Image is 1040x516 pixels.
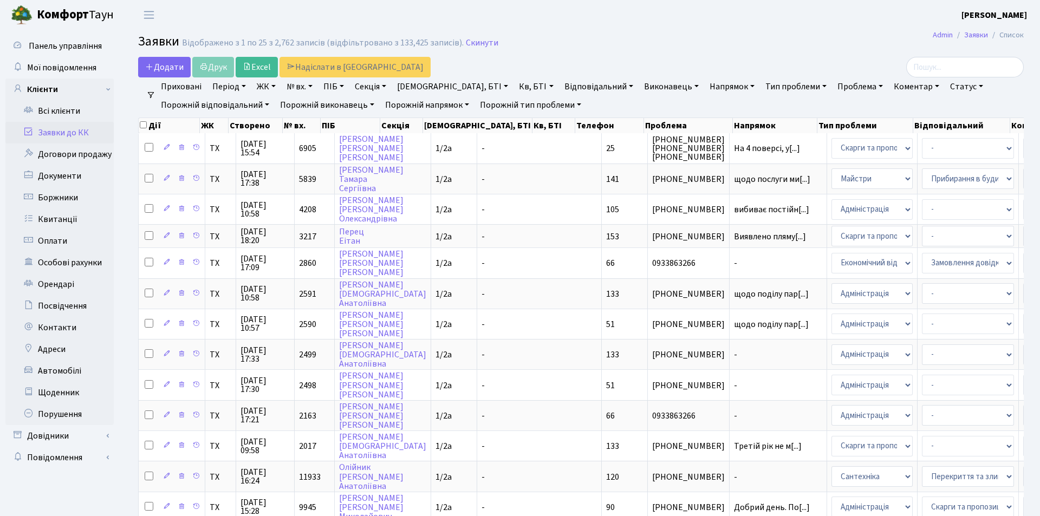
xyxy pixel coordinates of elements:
[435,440,452,452] span: 1/2а
[476,96,586,114] a: Порожній тип проблеми
[906,57,1024,77] input: Пошук...
[157,77,206,96] a: Приховані
[299,318,316,330] span: 2590
[283,118,321,133] th: № вх.
[435,257,452,269] span: 1/2а
[299,231,316,243] span: 3217
[240,437,290,455] span: [DATE] 09:58
[299,173,316,185] span: 5839
[606,204,619,215] span: 105
[734,381,822,390] span: -
[435,142,452,154] span: 1/2а
[652,135,725,161] span: [PHONE_NUMBER] [PHONE_NUMBER] [PHONE_NUMBER]
[240,140,290,157] span: [DATE] 15:54
[5,403,114,425] a: Порушення
[135,6,162,24] button: Переключити навігацію
[29,40,102,52] span: Панель управління
[210,259,231,267] span: ТХ
[734,231,806,243] span: Виявлено пляму[...]
[913,118,1011,133] th: Відповідальний
[299,349,316,361] span: 2499
[946,77,987,96] a: Статус
[761,77,831,96] a: Тип проблеми
[734,473,822,481] span: -
[339,133,404,164] a: [PERSON_NAME][PERSON_NAME][PERSON_NAME]
[482,231,485,243] span: -
[482,501,485,513] span: -
[916,24,1040,47] nav: breadcrumb
[423,118,532,133] th: [DEMOGRAPHIC_DATA], БТІ
[282,77,317,96] a: № вх.
[734,501,810,513] span: Добрий день. По[...]
[435,349,452,361] span: 1/2а
[961,9,1027,21] b: [PERSON_NAME]
[482,257,485,269] span: -
[5,273,114,295] a: Орендарі
[210,442,231,450] span: ТХ
[652,320,725,329] span: [PHONE_NUMBER]
[435,380,452,391] span: 1/2а
[482,410,485,422] span: -
[606,318,615,330] span: 51
[210,232,231,241] span: ТХ
[210,175,231,184] span: ТХ
[240,170,290,187] span: [DATE] 17:38
[435,173,452,185] span: 1/2а
[240,468,290,485] span: [DATE] 16:24
[482,318,485,330] span: -
[240,254,290,272] span: [DATE] 17:09
[5,425,114,447] a: Довідники
[482,288,485,300] span: -
[560,77,638,96] a: Відповідальний
[210,412,231,420] span: ТХ
[532,118,575,133] th: Кв, БТІ
[482,471,485,483] span: -
[833,77,887,96] a: Проблема
[139,118,200,133] th: Дії
[817,118,913,133] th: Тип проблеми
[210,320,231,329] span: ТХ
[652,259,725,267] span: 0933863266
[435,288,452,300] span: 1/2а
[5,57,114,79] a: Мої повідомлення
[299,142,316,154] span: 6905
[933,29,953,41] a: Admin
[210,290,231,298] span: ТХ
[5,143,114,165] a: Договори продажу
[210,350,231,359] span: ТХ
[321,118,380,133] th: ПІБ
[229,118,283,133] th: Створено
[210,205,231,214] span: ТХ
[5,79,114,100] a: Клієнти
[964,29,988,41] a: Заявки
[652,442,725,450] span: [PHONE_NUMBER]
[339,164,404,194] a: [PERSON_NAME]ТамараСергіївна
[435,501,452,513] span: 1/2а
[606,173,619,185] span: 141
[145,61,184,73] span: Додати
[182,38,464,48] div: Відображено з 1 по 25 з 2,762 записів (відфільтровано з 133,425 записів).
[240,376,290,394] span: [DATE] 17:30
[339,401,404,431] a: [PERSON_NAME][PERSON_NAME][PERSON_NAME]
[734,288,809,300] span: щодо поділу пар[...]
[252,77,280,96] a: ЖК
[380,118,423,133] th: Секція
[652,205,725,214] span: [PHONE_NUMBER]
[299,380,316,391] span: 2498
[240,407,290,424] span: [DATE] 17:21
[734,142,800,154] span: На 4 поверсі, у[...]
[734,259,822,267] span: -
[435,231,452,243] span: 1/2а
[482,440,485,452] span: -
[210,503,231,512] span: ТХ
[435,318,452,330] span: 1/2а
[734,204,809,215] span: вибиває постійн[...]
[734,350,822,359] span: -
[11,4,32,26] img: logo.png
[240,285,290,302] span: [DATE] 10:58
[482,173,485,185] span: -
[482,349,485,361] span: -
[734,318,809,330] span: щодо поділу пар[...]
[339,339,426,370] a: [PERSON_NAME][DEMOGRAPHIC_DATA]Анатоліївна
[652,473,725,481] span: [PHONE_NUMBER]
